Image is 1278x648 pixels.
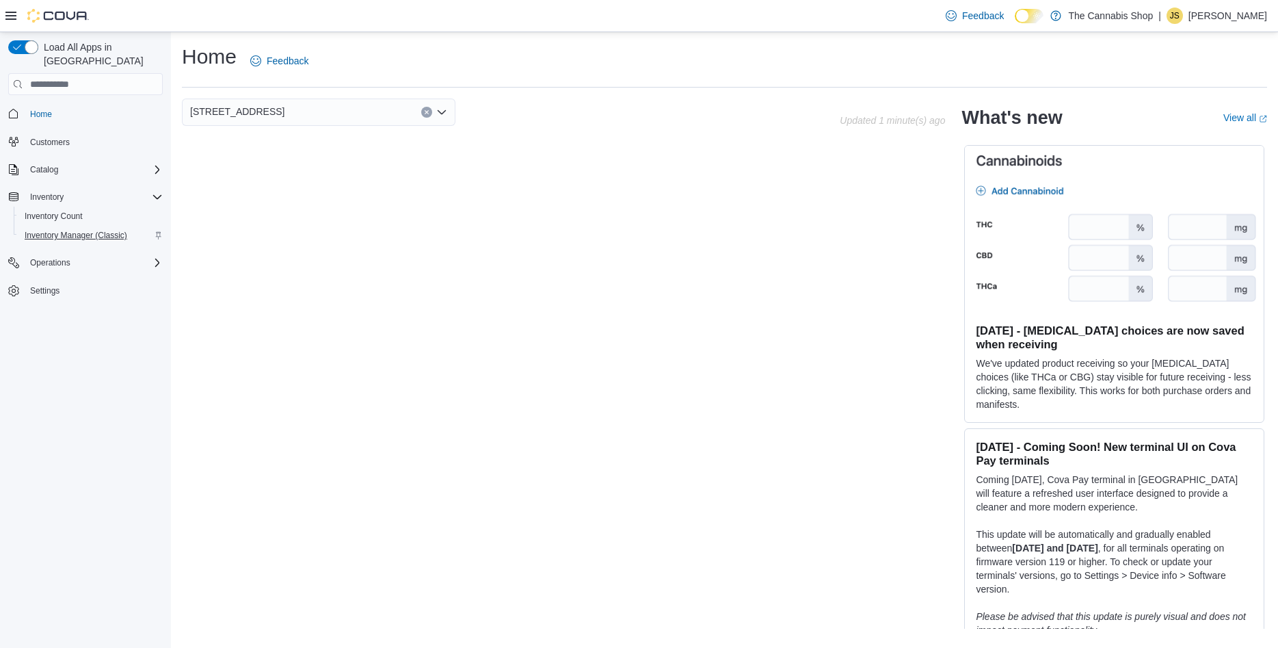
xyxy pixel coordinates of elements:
[25,134,75,151] a: Customers
[30,109,52,120] span: Home
[25,230,127,241] span: Inventory Manager (Classic)
[25,106,57,122] a: Home
[25,283,65,299] a: Settings
[1167,8,1183,24] div: Justin Saikaley
[1259,115,1267,123] svg: External link
[962,9,1004,23] span: Feedback
[3,253,168,272] button: Operations
[436,107,447,118] button: Open list of options
[1012,543,1097,554] strong: [DATE] and [DATE]
[976,357,1253,411] p: We've updated product receiving so your [MEDICAL_DATA] choices (like THCa or CBG) stay visible fo...
[25,161,64,178] button: Catalog
[976,324,1253,351] h3: [DATE] - [MEDICAL_DATA] choices are now saved when receiving
[30,257,70,268] span: Operations
[30,285,59,296] span: Settings
[25,161,163,178] span: Catalog
[25,189,69,205] button: Inventory
[8,98,163,336] nav: Complex example
[961,107,1062,129] h2: What's new
[3,103,168,123] button: Home
[840,115,945,126] p: Updated 1 minute(s) ago
[3,281,168,300] button: Settings
[25,133,163,151] span: Customers
[1158,8,1161,24] p: |
[1170,8,1180,24] span: JS
[940,2,1009,29] a: Feedback
[3,160,168,179] button: Catalog
[30,164,58,175] span: Catalog
[25,255,163,271] span: Operations
[1015,23,1015,24] span: Dark Mode
[19,227,163,244] span: Inventory Manager (Classic)
[27,9,89,23] img: Cova
[38,40,163,68] span: Load All Apps in [GEOGRAPHIC_DATA]
[1188,8,1267,24] p: [PERSON_NAME]
[245,47,314,75] a: Feedback
[1223,112,1267,123] a: View allExternal link
[25,189,163,205] span: Inventory
[14,207,168,226] button: Inventory Count
[1068,8,1153,24] p: The Cannabis Shop
[3,187,168,207] button: Inventory
[976,473,1253,514] p: Coming [DATE], Cova Pay terminal in [GEOGRAPHIC_DATA] will feature a refreshed user interface des...
[3,132,168,152] button: Customers
[19,227,133,244] a: Inventory Manager (Classic)
[25,105,163,122] span: Home
[976,528,1253,596] p: This update will be automatically and gradually enabled between , for all terminals operating on ...
[19,208,88,224] a: Inventory Count
[182,43,237,70] h1: Home
[976,611,1246,636] em: Please be advised that this update is purely visual and does not impact payment functionality.
[14,226,168,245] button: Inventory Manager (Classic)
[25,282,163,299] span: Settings
[267,54,308,68] span: Feedback
[976,440,1253,467] h3: [DATE] - Coming Soon! New terminal UI on Cova Pay terminals
[1015,9,1043,23] input: Dark Mode
[25,211,83,222] span: Inventory Count
[30,192,64,203] span: Inventory
[421,107,432,118] button: Clear input
[19,208,163,224] span: Inventory Count
[190,103,284,120] span: [STREET_ADDRESS]
[30,137,70,148] span: Customers
[25,255,76,271] button: Operations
